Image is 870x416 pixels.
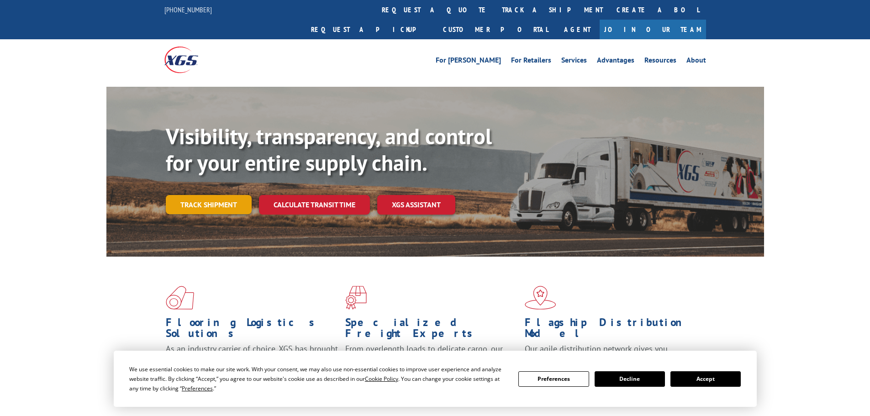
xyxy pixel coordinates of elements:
[166,286,194,310] img: xgs-icon-total-supply-chain-intelligence-red
[670,371,741,387] button: Accept
[166,343,338,376] span: As an industry carrier of choice, XGS has brought innovation and dedication to flooring logistics...
[555,20,600,39] a: Agent
[525,286,556,310] img: xgs-icon-flagship-distribution-model-red
[644,57,676,67] a: Resources
[114,351,757,407] div: Cookie Consent Prompt
[518,371,589,387] button: Preferences
[595,371,665,387] button: Decline
[166,317,338,343] h1: Flooring Logistics Solutions
[345,317,518,343] h1: Specialized Freight Experts
[511,57,551,67] a: For Retailers
[597,57,634,67] a: Advantages
[561,57,587,67] a: Services
[166,122,492,177] b: Visibility, transparency, and control for your entire supply chain.
[377,195,455,215] a: XGS ASSISTANT
[345,343,518,384] p: From overlength loads to delicate cargo, our experienced staff knows the best way to move your fr...
[436,20,555,39] a: Customer Portal
[525,343,693,365] span: Our agile distribution network gives you nationwide inventory management on demand.
[365,375,398,383] span: Cookie Policy
[129,364,507,393] div: We use essential cookies to make our site work. With your consent, we may also use non-essential ...
[182,384,213,392] span: Preferences
[345,286,367,310] img: xgs-icon-focused-on-flooring-red
[164,5,212,14] a: [PHONE_NUMBER]
[259,195,370,215] a: Calculate transit time
[525,317,697,343] h1: Flagship Distribution Model
[304,20,436,39] a: Request a pickup
[686,57,706,67] a: About
[166,195,252,214] a: Track shipment
[600,20,706,39] a: Join Our Team
[436,57,501,67] a: For [PERSON_NAME]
